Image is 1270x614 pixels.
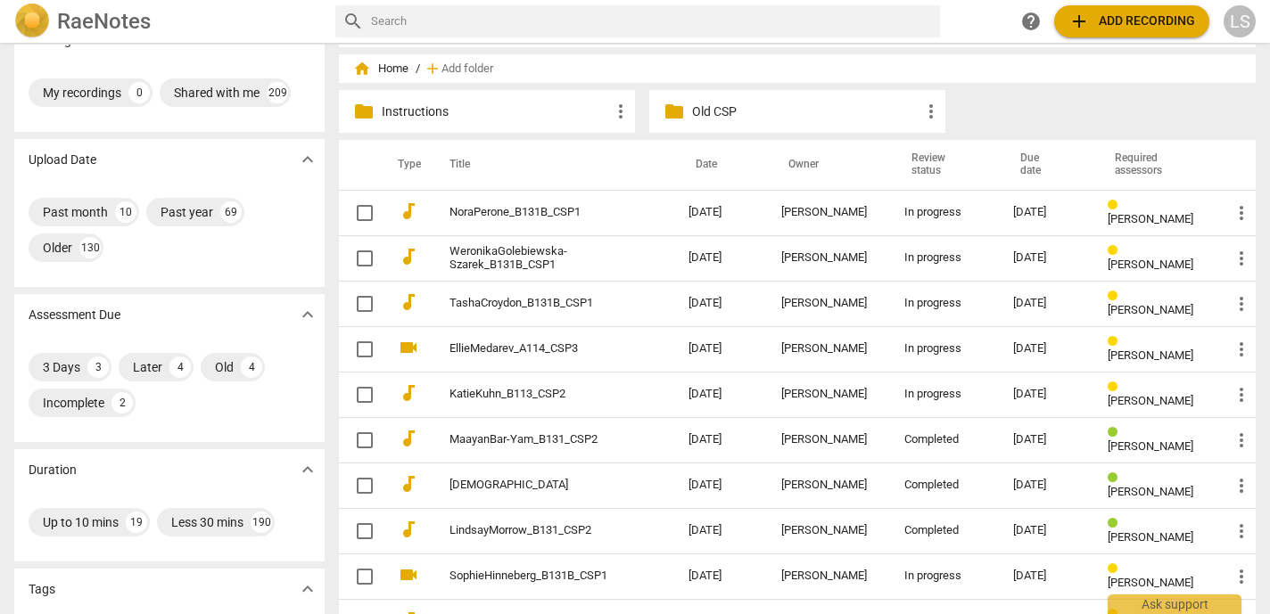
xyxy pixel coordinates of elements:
span: expand_more [297,459,318,480]
span: expand_more [297,149,318,170]
span: add [424,60,441,78]
span: [PERSON_NAME] [1108,485,1193,498]
span: audiotrack [398,428,419,449]
td: [DATE] [674,190,767,235]
div: Up to 10 mins [43,513,119,531]
div: Later [133,358,162,376]
td: [DATE] [674,281,767,326]
div: [DATE] [1013,479,1079,492]
span: expand_more [297,304,318,325]
span: Review status: in progress [1108,381,1125,394]
button: Show more [294,301,321,328]
div: 4 [241,356,262,378]
div: [PERSON_NAME] [781,297,877,310]
a: KatieKuhn_B113_CSP2 [449,388,624,401]
a: SophieHinneberg_B131B_CSP1 [449,569,624,583]
td: [DATE] [674,508,767,553]
span: more_vert [1231,202,1252,224]
td: [DATE] [674,235,767,281]
span: home [353,60,371,78]
span: folder [353,101,375,122]
span: more_vert [1231,520,1252,542]
p: Duration [29,461,77,479]
span: Review status: in progress [1108,199,1125,212]
div: 10 [115,201,136,223]
p: Old CSP [692,102,920,121]
div: 130 [79,237,101,258]
div: My recordings [43,84,121,102]
button: Show more [294,146,321,173]
td: [DATE] [674,372,767,417]
span: more_vert [1231,293,1252,315]
div: 2 [111,392,133,413]
div: Incomplete [43,394,104,412]
span: audiotrack [398,291,419,313]
a: MaayanBar-Yam_B131_CSP2 [449,433,624,446]
span: more_vert [1231,248,1252,269]
div: [DATE] [1013,433,1079,446]
span: [PERSON_NAME] [1108,258,1193,271]
div: [DATE] [1013,342,1079,356]
span: Review status: completed [1108,426,1125,439]
div: [DATE] [1013,251,1079,265]
span: [PERSON_NAME] [1108,212,1193,225]
h2: RaeNotes [57,9,151,34]
div: Old [215,358,234,376]
div: 4 [169,356,191,378]
div: Completed [904,524,985,537]
button: Show more [294,576,321,602]
span: Review status: in progress [1108,562,1125,576]
div: 209 [267,82,288,103]
th: Review status [890,140,999,190]
div: [PERSON_NAME] [781,342,877,356]
span: more_vert [1231,566,1252,587]
span: Review status: in progress [1108,244,1125,258]
img: Logo [14,4,50,39]
div: 190 [251,512,272,533]
span: Review status: in progress [1108,290,1125,303]
a: LindsayMorrow_B131_CSP2 [449,524,624,537]
div: [DATE] [1013,569,1079,583]
div: [DATE] [1013,206,1079,219]
p: Instructions [382,102,610,121]
div: In progress [904,388,985,401]
p: Tags [29,580,55,599]
span: / [416,62,420,76]
th: Title [428,140,674,190]
div: 3 [87,356,109,378]
th: Date [674,140,767,190]
div: 19 [126,512,147,533]
div: In progress [904,569,985,583]
span: more_vert [1231,475,1252,496]
div: Past month [43,203,108,221]
span: more_vert [1231,430,1252,451]
span: help [1020,11,1042,32]
a: EllieMedarev_A114_CSP3 [449,342,624,356]
div: [DATE] [1013,297,1079,310]
span: more_vert [920,101,942,122]
th: Owner [767,140,891,190]
th: Type [383,140,428,190]
div: Shared with me [174,84,260,102]
div: Ask support [1108,594,1241,614]
span: search [342,11,364,32]
div: 0 [128,82,150,103]
div: [PERSON_NAME] [781,388,877,401]
span: audiotrack [398,473,419,495]
div: Completed [904,479,985,492]
div: 69 [220,201,242,223]
button: Show more [294,456,321,483]
p: Assessment Due [29,306,120,324]
div: Past year [161,203,213,221]
td: [DATE] [674,553,767,599]
div: In progress [904,251,985,265]
div: [DATE] [1013,524,1079,537]
span: videocam [398,337,419,358]
div: Completed [904,433,985,446]
span: audiotrack [398,519,419,540]
a: WeronikaGolebiewska-Szarek_B131B_CSP1 [449,245,624,272]
div: Older [43,239,72,257]
span: Review status: completed [1108,471,1125,485]
button: LS [1224,5,1256,37]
